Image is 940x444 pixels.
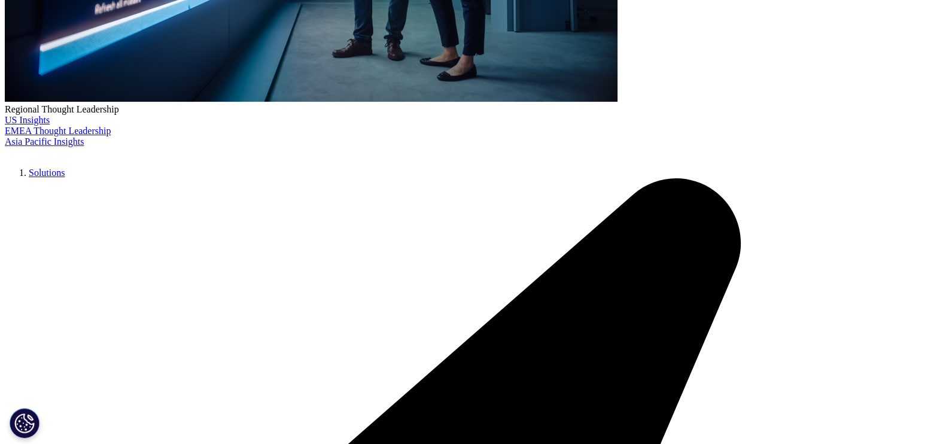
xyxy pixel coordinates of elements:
[10,408,39,438] button: Cookies Settings
[5,136,84,147] a: Asia Pacific Insights
[5,104,935,115] div: Regional Thought Leadership
[29,168,65,178] a: Solutions
[5,115,50,125] a: US Insights
[5,126,111,136] a: EMEA Thought Leadership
